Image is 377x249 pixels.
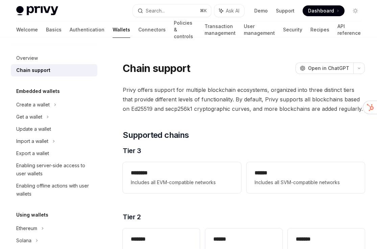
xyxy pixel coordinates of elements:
[350,5,361,16] button: Toggle dark mode
[16,6,58,16] img: light logo
[123,212,141,222] span: Tier 2
[146,7,165,15] div: Search...
[244,22,275,38] a: User management
[308,65,349,72] span: Open in ChatGPT
[133,5,211,17] button: Search...⌘K
[16,224,37,232] div: Ethereum
[123,62,190,74] h1: Chain support
[296,63,353,74] button: Open in ChatGPT
[276,7,294,14] a: Support
[46,22,62,38] a: Basics
[131,178,233,186] span: Includes all EVM-compatible networks
[205,22,236,38] a: Transaction management
[123,130,189,141] span: Supported chains
[16,101,50,109] div: Create a wallet
[16,236,31,245] div: Solana
[16,54,38,62] div: Overview
[16,161,93,178] div: Enabling server-side access to user wallets
[255,178,357,186] span: Includes all SVM-compatible networks
[16,113,42,121] div: Get a wallet
[310,22,329,38] a: Recipes
[123,85,365,114] span: Privy offers support for multiple blockchain ecosystems, organized into three distinct tiers that...
[11,52,97,64] a: Overview
[16,66,50,74] div: Chain support
[123,162,241,193] a: **** ***Includes all EVM-compatible networks
[16,125,51,133] div: Update a wallet
[11,64,97,76] a: Chain support
[16,211,48,219] h5: Using wallets
[11,180,97,200] a: Enabling offline actions with user wallets
[214,5,244,17] button: Ask AI
[174,22,196,38] a: Policies & controls
[303,5,345,16] a: Dashboard
[283,22,302,38] a: Security
[16,149,49,157] div: Export a wallet
[226,7,239,14] span: Ask AI
[16,137,48,145] div: Import a wallet
[11,147,97,159] a: Export a wallet
[123,146,141,155] span: Tier 3
[113,22,130,38] a: Wallets
[11,159,97,180] a: Enabling server-side access to user wallets
[11,123,97,135] a: Update a wallet
[16,22,38,38] a: Welcome
[254,7,268,14] a: Demo
[337,22,361,38] a: API reference
[16,182,93,198] div: Enabling offline actions with user wallets
[246,162,365,193] a: **** *Includes all SVM-compatible networks
[308,7,334,14] span: Dashboard
[16,87,60,95] h5: Embedded wallets
[138,22,166,38] a: Connectors
[70,22,104,38] a: Authentication
[200,8,207,14] span: ⌘ K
